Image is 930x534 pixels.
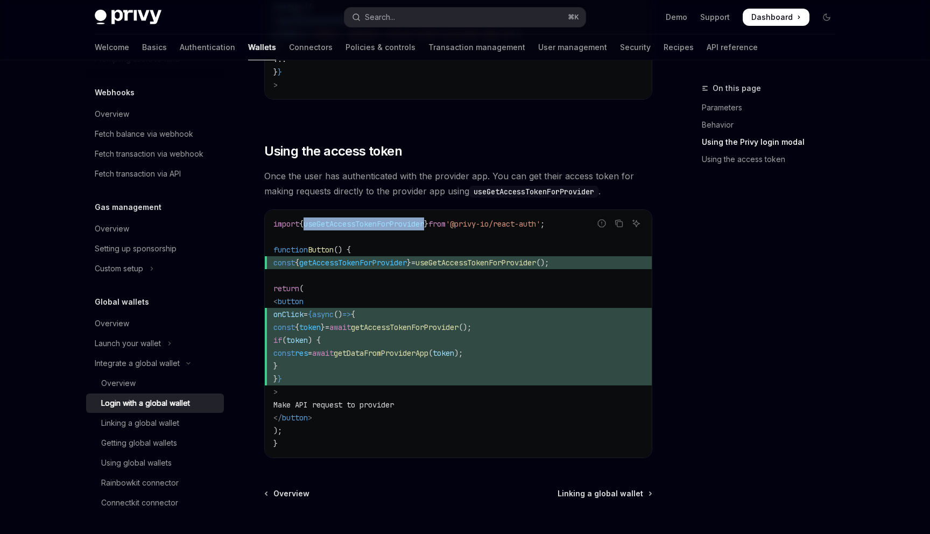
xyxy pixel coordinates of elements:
a: Using the Privy login modal [702,133,844,151]
span: const [273,348,295,358]
a: Parameters [702,99,844,116]
a: Fetch transaction via API [86,164,224,184]
span: } [407,258,411,268]
span: const [273,258,295,268]
button: Open search [344,8,586,27]
span: } [273,67,278,77]
span: getDataFromProviderApp [334,348,428,358]
span: await [329,322,351,332]
span: Using the access token [264,143,402,160]
span: > [308,413,312,423]
span: } [278,67,282,77]
div: Custom setup [95,262,143,275]
button: Toggle Integrate a global wallet section [86,354,224,373]
span: import [273,219,299,229]
span: = [308,348,312,358]
span: const [273,322,295,332]
span: { [295,322,299,332]
a: Getting global wallets [86,433,224,453]
span: } [278,374,282,384]
button: Copy the contents from the code block [612,216,626,230]
span: ( [428,348,433,358]
a: User management [538,34,607,60]
a: Dashboard [743,9,809,26]
a: Overview [86,374,224,393]
a: Welcome [95,34,129,60]
div: Overview [101,377,136,390]
a: Overview [265,488,309,499]
span: { [295,258,299,268]
a: Setting up sponsorship [86,239,224,258]
div: Overview [95,317,129,330]
a: Using global wallets [86,453,224,473]
span: () { [334,245,351,255]
span: } [273,374,278,384]
span: } [273,361,278,371]
span: from [428,219,446,229]
span: {async [308,310,334,319]
button: Toggle dark mode [818,9,835,26]
a: Fetch balance via webhook [86,124,224,144]
img: dark logo [95,10,161,25]
a: Recipes [664,34,694,60]
a: Connectors [289,34,333,60]
span: On this page [713,82,761,95]
span: > [273,387,278,397]
span: if [273,335,282,345]
span: > [273,80,278,90]
div: Fetch transaction via API [95,167,181,180]
a: Behavior [702,116,844,133]
span: token [433,348,454,358]
div: Setting up sponsorship [95,242,177,255]
span: Once the user has authenticated with the provider app. You can get their access token for making ... [264,168,652,199]
a: Basics [142,34,167,60]
a: Overview [86,219,224,238]
a: Demo [666,12,687,23]
span: ⌘ K [568,13,579,22]
span: Button [308,245,334,255]
span: Linking a global wallet [558,488,643,499]
div: Launch your wallet [95,337,161,350]
div: Connectkit connector [101,496,178,509]
span: { [351,310,355,319]
a: Connectkit connector [86,493,224,512]
button: Toggle Custom setup section [86,259,224,278]
h5: Gas management [95,201,161,214]
span: button [282,413,308,423]
div: Fetch balance via webhook [95,128,193,140]
span: getAccessTokenForProvider [299,258,407,268]
div: Using global wallets [101,456,172,469]
span: ( [299,284,304,293]
span: } [273,439,278,448]
a: Login with a global wallet [86,394,224,413]
button: Report incorrect code [595,216,609,230]
span: { [299,219,304,229]
div: Linking a global wallet [101,417,179,430]
button: Ask AI [629,216,643,230]
span: Dashboard [751,12,793,23]
div: Overview [95,222,129,235]
span: => [342,310,351,319]
a: Support [700,12,730,23]
a: Linking a global wallet [558,488,651,499]
a: API reference [707,34,758,60]
span: '@privy-io/react-auth' [446,219,540,229]
span: Overview [273,488,309,499]
div: Login with a global wallet [101,397,190,410]
span: () [334,310,342,319]
span: button [278,297,304,306]
a: Wallets [248,34,276,60]
a: Overview [86,104,224,124]
h5: Global wallets [95,296,149,308]
a: Using the access token [702,151,844,168]
span: </ [273,413,282,423]
span: } [424,219,428,229]
span: ); [454,348,463,358]
span: Make API request to provider [273,400,394,410]
span: onClick [273,310,304,319]
a: Overview [86,314,224,333]
span: } [321,322,325,332]
code: useGetAccessTokenForProvider [469,186,598,198]
span: = [304,310,308,319]
span: useGetAccessTokenForProvider [304,219,424,229]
